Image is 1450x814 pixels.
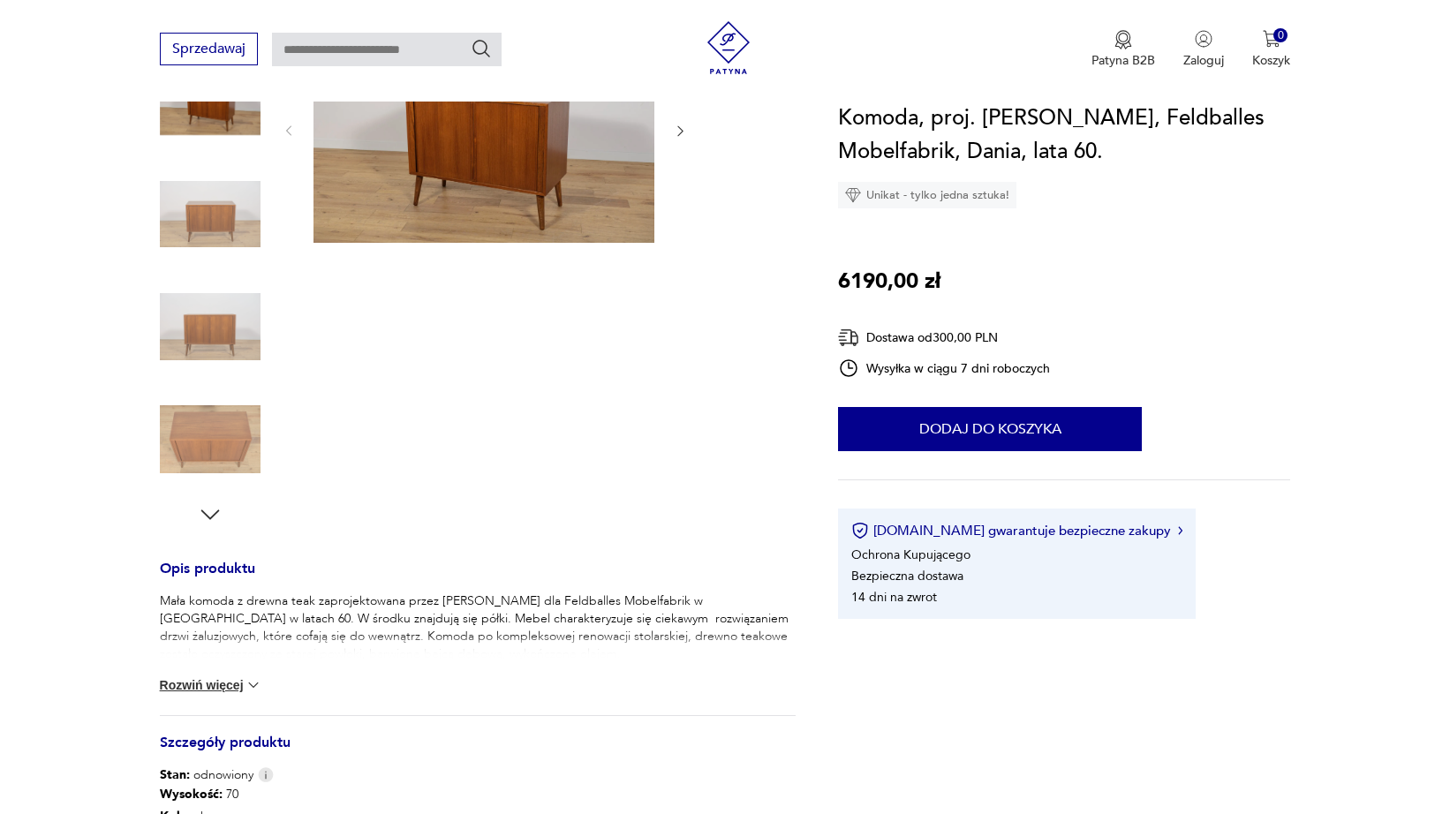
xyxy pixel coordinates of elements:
[702,21,755,74] img: Patyna - sklep z meblami i dekoracjami vintage
[1091,30,1155,69] a: Ikona medaluPatyna B2B
[160,592,796,663] p: Mała komoda z drewna teak zaprojektowana przez [PERSON_NAME] dla Feldballes Mobelfabrik w [GEOGRA...
[1252,30,1290,69] button: 0Koszyk
[160,44,258,57] a: Sprzedawaj
[160,563,796,592] h3: Opis produktu
[160,676,262,694] button: Rozwiń więcej
[160,737,796,766] h3: Szczegóły produktu
[838,102,1290,169] h1: Komoda, proj. [PERSON_NAME], Feldballes Mobelfabrik, Dania, lata 60.
[245,676,262,694] img: chevron down
[160,51,261,152] img: Zdjęcie produktu Komoda, proj. Kai Kristiansen, Feldballes Mobelfabrik, Dania, lata 60.
[160,784,393,806] p: 70
[838,327,1050,349] div: Dostawa od 300,00 PLN
[1195,30,1212,48] img: Ikonka użytkownika
[160,389,261,490] img: Zdjęcie produktu Komoda, proj. Kai Kristiansen, Feldballes Mobelfabrik, Dania, lata 60.
[1178,526,1183,535] img: Ikona strzałki w prawo
[313,16,654,243] img: Zdjęcie produktu Komoda, proj. Kai Kristiansen, Feldballes Mobelfabrik, Dania, lata 60.
[1091,52,1155,69] p: Patyna B2B
[160,276,261,377] img: Zdjęcie produktu Komoda, proj. Kai Kristiansen, Feldballes Mobelfabrik, Dania, lata 60.
[471,38,492,59] button: Szukaj
[1183,52,1224,69] p: Zaloguj
[851,546,970,563] li: Ochrona Kupującego
[160,164,261,265] img: Zdjęcie produktu Komoda, proj. Kai Kristiansen, Feldballes Mobelfabrik, Dania, lata 60.
[851,522,1182,539] button: [DOMAIN_NAME] gwarantuje bezpieczne zakupy
[1114,30,1132,49] img: Ikona medalu
[160,766,190,783] b: Stan:
[838,265,940,298] p: 6190,00 zł
[1273,28,1288,43] div: 0
[1263,30,1280,48] img: Ikona koszyka
[160,766,253,784] span: odnowiony
[851,589,937,606] li: 14 dni na zwrot
[160,33,258,65] button: Sprzedawaj
[838,327,859,349] img: Ikona dostawy
[851,522,869,539] img: Ikona certyfikatu
[851,568,963,584] li: Bezpieczna dostawa
[160,786,223,803] b: Wysokość :
[838,358,1050,379] div: Wysyłka w ciągu 7 dni roboczych
[258,767,274,782] img: Info icon
[838,407,1142,451] button: Dodaj do koszyka
[1091,30,1155,69] button: Patyna B2B
[845,187,861,203] img: Ikona diamentu
[1183,30,1224,69] button: Zaloguj
[1252,52,1290,69] p: Koszyk
[838,182,1016,208] div: Unikat - tylko jedna sztuka!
